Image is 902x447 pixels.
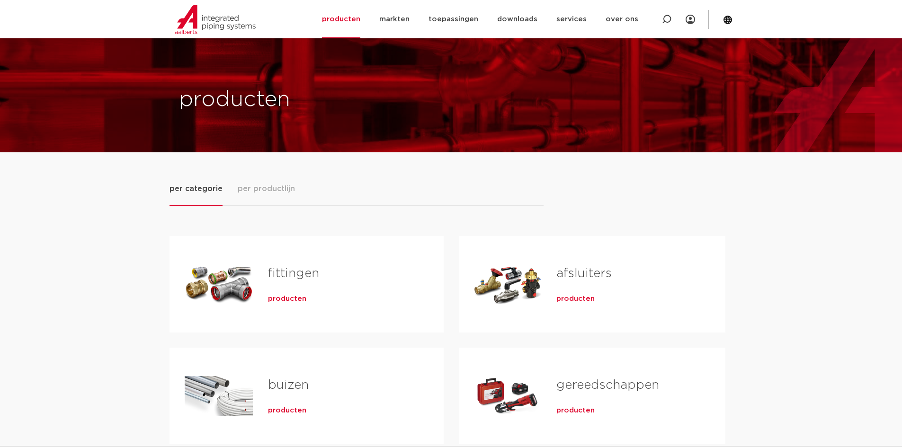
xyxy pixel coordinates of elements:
[179,85,447,115] h1: producten
[556,379,659,391] a: gereedschappen
[268,294,306,304] a: producten
[556,294,595,304] a: producten
[238,183,295,194] span: per productlijn
[556,406,595,415] a: producten
[170,183,223,194] span: per categorie
[268,406,306,415] a: producten
[556,267,612,280] a: afsluiters
[268,379,309,391] a: buizen
[268,267,319,280] a: fittingen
